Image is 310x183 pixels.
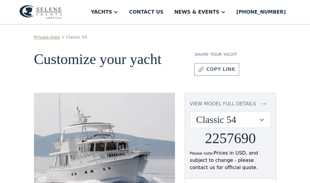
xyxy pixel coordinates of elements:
[205,130,256,146] h2: 2257690
[196,114,259,125] div: Classic 54
[194,51,237,58] div: Share your yacht
[34,51,185,76] h1: Customize your yacht
[19,5,62,19] img: logo
[66,34,87,40] a: Classic 54
[194,63,239,76] a: copy link
[174,8,219,16] div: News & EVENTS
[261,100,266,108] img: icon
[34,34,60,40] a: Private Area
[190,100,256,108] div: view model full details
[190,100,271,108] a: view model full details
[91,8,112,16] div: Yachts
[190,151,214,156] span: Please note:
[190,149,271,171] div: Prices in USD, and subject to change - please contact us for official quote.
[236,8,286,16] div: [PHONE_NUMBER]
[206,66,235,73] div: copy link
[198,66,204,73] img: icon
[129,8,163,16] div: Contact us
[61,34,64,40] div: >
